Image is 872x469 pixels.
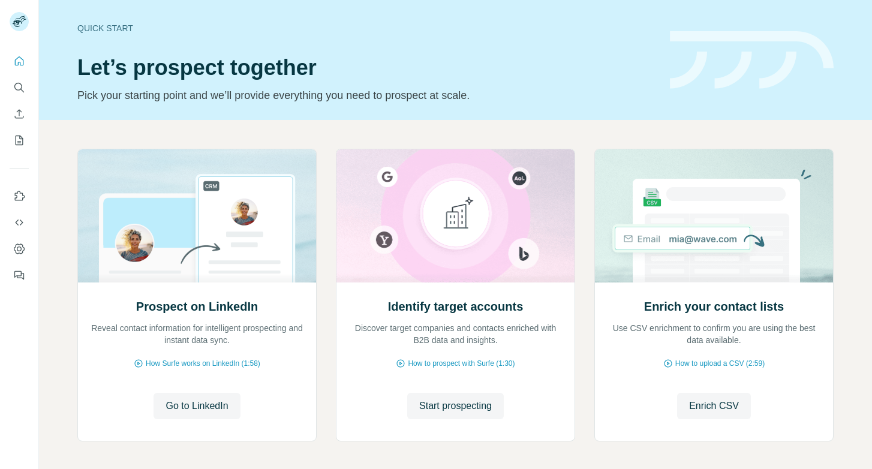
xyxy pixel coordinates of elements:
p: Use CSV enrichment to confirm you are using the best data available. [607,322,821,346]
span: Enrich CSV [689,399,739,413]
p: Discover target companies and contacts enriched with B2B data and insights. [348,322,563,346]
button: Quick start [10,50,29,72]
button: Start prospecting [407,393,504,419]
button: Search [10,77,29,98]
span: How Surfe works on LinkedIn (1:58) [146,358,260,369]
button: Use Surfe on LinkedIn [10,185,29,207]
button: Feedback [10,264,29,286]
p: Pick your starting point and we’ll provide everything you need to prospect at scale. [77,87,655,104]
button: Use Surfe API [10,212,29,233]
span: Start prospecting [419,399,492,413]
img: Prospect on LinkedIn [77,149,317,282]
button: Go to LinkedIn [154,393,240,419]
h2: Enrich your contact lists [644,298,784,315]
p: Reveal contact information for intelligent prospecting and instant data sync. [90,322,304,346]
button: Dashboard [10,238,29,260]
span: Go to LinkedIn [166,399,228,413]
span: How to upload a CSV (2:59) [675,358,765,369]
h2: Identify target accounts [388,298,524,315]
img: Identify target accounts [336,149,575,282]
button: Enrich CSV [677,393,751,419]
button: My lists [10,130,29,151]
img: banner [670,31,834,89]
div: Quick start [77,22,655,34]
img: Enrich your contact lists [594,149,834,282]
h1: Let’s prospect together [77,56,655,80]
button: Enrich CSV [10,103,29,125]
span: How to prospect with Surfe (1:30) [408,358,515,369]
h2: Prospect on LinkedIn [136,298,258,315]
